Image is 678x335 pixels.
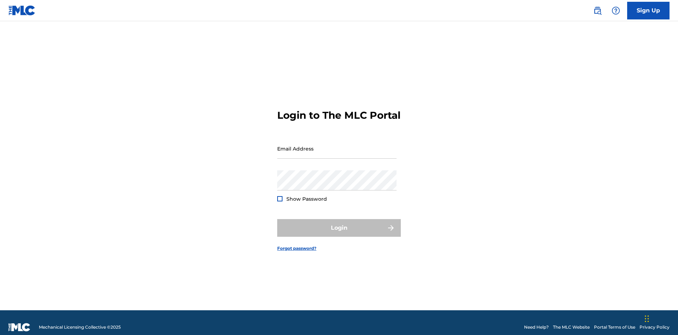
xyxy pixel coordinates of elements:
[645,308,649,329] div: Drag
[277,109,400,122] h3: Login to The MLC Portal
[39,324,121,330] span: Mechanical Licensing Collective © 2025
[640,324,670,330] a: Privacy Policy
[643,301,678,335] iframe: Chat Widget
[594,324,635,330] a: Portal Terms of Use
[524,324,549,330] a: Need Help?
[609,4,623,18] div: Help
[593,6,602,15] img: search
[590,4,605,18] a: Public Search
[553,324,590,330] a: The MLC Website
[8,323,30,331] img: logo
[8,5,36,16] img: MLC Logo
[286,196,327,202] span: Show Password
[612,6,620,15] img: help
[277,245,316,252] a: Forgot password?
[627,2,670,19] a: Sign Up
